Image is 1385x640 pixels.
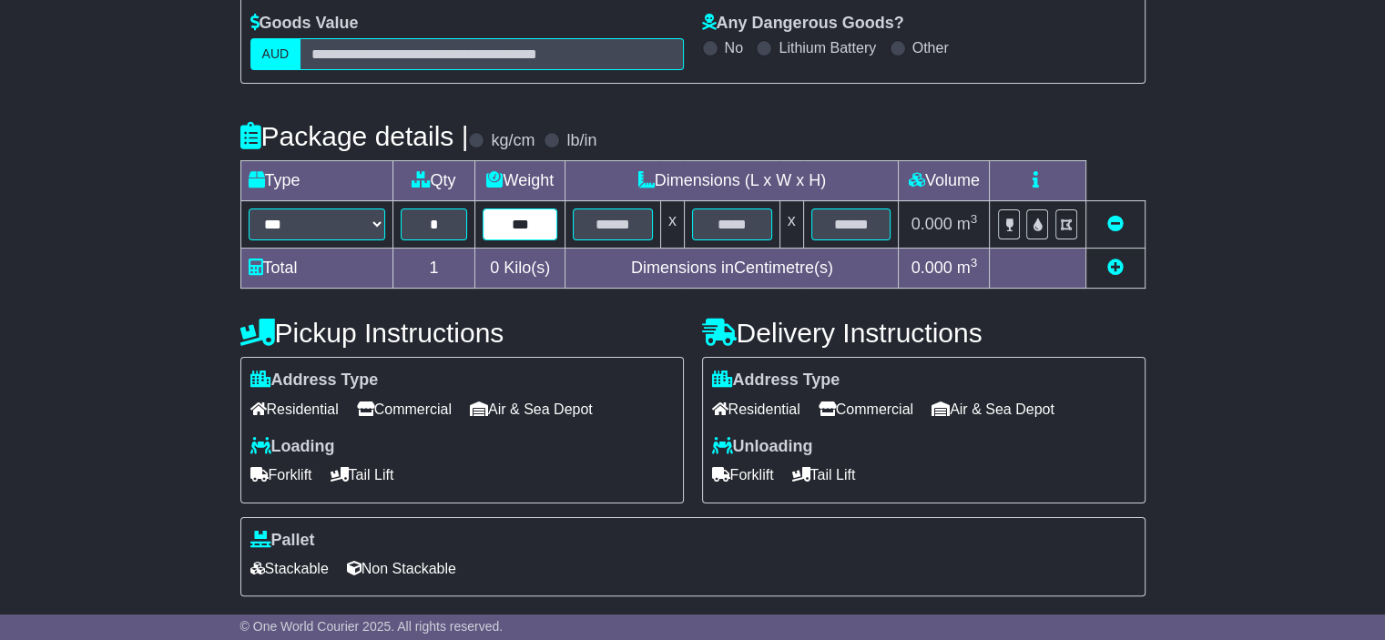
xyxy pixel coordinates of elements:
[392,161,475,201] td: Qty
[331,461,394,489] span: Tail Lift
[971,212,978,226] sup: 3
[792,461,856,489] span: Tail Lift
[779,39,876,56] label: Lithium Battery
[250,531,315,551] label: Pallet
[819,395,913,423] span: Commercial
[912,39,949,56] label: Other
[971,256,978,269] sup: 3
[779,201,803,249] td: x
[899,161,990,201] td: Volume
[250,371,379,391] label: Address Type
[470,395,593,423] span: Air & Sea Depot
[1107,259,1124,277] a: Add new item
[240,318,684,348] h4: Pickup Instructions
[250,461,312,489] span: Forklift
[712,437,813,457] label: Unloading
[660,201,684,249] td: x
[702,318,1146,348] h4: Delivery Instructions
[712,461,774,489] span: Forklift
[1107,215,1124,233] a: Remove this item
[240,161,392,201] td: Type
[911,259,952,277] span: 0.000
[392,249,475,289] td: 1
[250,437,335,457] label: Loading
[566,131,596,151] label: lb/in
[250,554,329,583] span: Stackable
[712,371,840,391] label: Address Type
[565,161,899,201] td: Dimensions (L x W x H)
[250,14,359,34] label: Goods Value
[957,215,978,233] span: m
[240,121,469,151] h4: Package details |
[250,38,301,70] label: AUD
[357,395,452,423] span: Commercial
[491,131,535,151] label: kg/cm
[712,395,800,423] span: Residential
[250,395,339,423] span: Residential
[911,215,952,233] span: 0.000
[475,249,565,289] td: Kilo(s)
[932,395,1054,423] span: Air & Sea Depot
[347,554,456,583] span: Non Stackable
[240,249,392,289] td: Total
[702,14,904,34] label: Any Dangerous Goods?
[490,259,499,277] span: 0
[475,161,565,201] td: Weight
[725,39,743,56] label: No
[565,249,899,289] td: Dimensions in Centimetre(s)
[240,619,504,634] span: © One World Courier 2025. All rights reserved.
[957,259,978,277] span: m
